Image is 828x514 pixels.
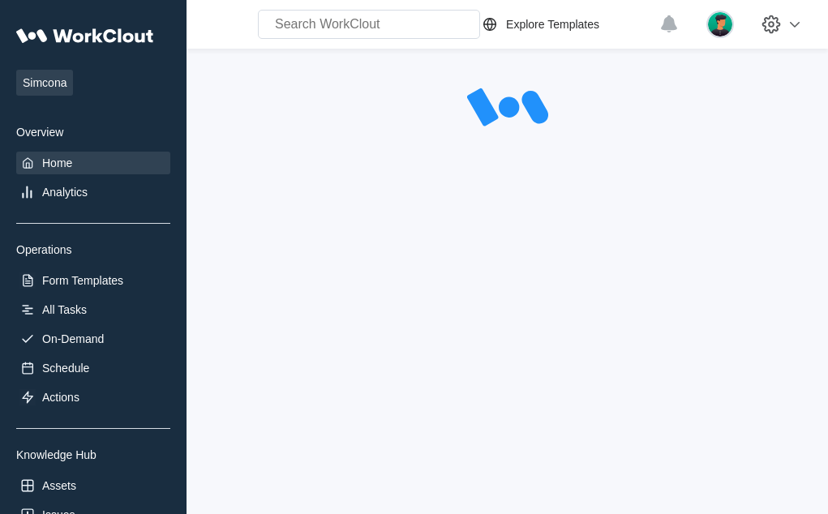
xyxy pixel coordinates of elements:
div: All Tasks [42,303,87,316]
img: user.png [706,11,734,38]
span: Simcona [16,70,73,96]
a: All Tasks [16,298,170,321]
div: Explore Templates [506,18,599,31]
div: Schedule [42,362,89,375]
div: Form Templates [42,274,123,287]
a: Home [16,152,170,174]
div: Home [42,156,72,169]
div: Analytics [42,186,88,199]
a: On-Demand [16,328,170,350]
div: Overview [16,126,170,139]
a: Schedule [16,357,170,379]
a: Analytics [16,181,170,203]
a: Actions [16,386,170,409]
div: On-Demand [42,332,104,345]
div: Operations [16,243,170,256]
div: Actions [42,391,79,404]
a: Explore Templates [480,15,651,34]
a: Form Templates [16,269,170,292]
input: Search WorkClout [258,10,480,39]
a: Assets [16,474,170,497]
div: Assets [42,479,76,492]
div: Knowledge Hub [16,448,170,461]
